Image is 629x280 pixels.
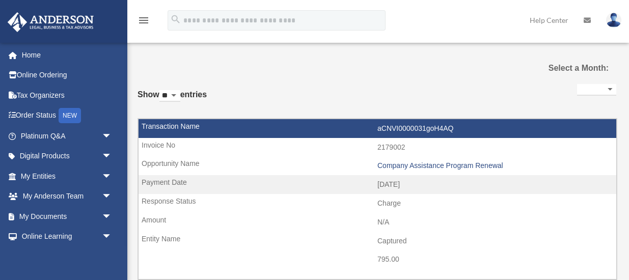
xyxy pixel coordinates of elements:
td: Captured [139,232,616,251]
div: NEW [59,108,81,123]
a: Platinum Q&Aarrow_drop_down [7,126,127,146]
a: My Anderson Teamarrow_drop_down [7,186,127,207]
a: Tax Organizers [7,85,127,105]
span: arrow_drop_down [102,126,122,147]
i: menu [138,14,150,26]
td: 795.00 [139,250,616,269]
td: aCNVI0000031goH4AQ [139,119,616,138]
a: My Entitiesarrow_drop_down [7,166,127,186]
td: N/A [139,213,616,232]
label: Show entries [138,88,207,112]
td: 2179002 [139,138,616,157]
div: Company Assistance Program Renewal [377,161,611,170]
select: Showentries [159,90,180,102]
a: Home [7,45,127,65]
img: Anderson Advisors Platinum Portal [5,12,97,32]
a: menu [138,18,150,26]
span: arrow_drop_down [102,166,122,187]
span: arrow_drop_down [102,186,122,207]
a: Online Ordering [7,65,127,86]
img: User Pic [606,13,621,27]
label: Select a Month: [544,61,609,75]
a: My Documentsarrow_drop_down [7,206,127,227]
span: arrow_drop_down [102,146,122,167]
a: Online Learningarrow_drop_down [7,227,127,247]
a: Order StatusNEW [7,105,127,126]
span: arrow_drop_down [102,227,122,247]
td: [DATE] [139,175,616,194]
span: arrow_drop_down [102,206,122,227]
a: Digital Productsarrow_drop_down [7,146,127,166]
i: search [170,14,181,25]
td: Charge [139,194,616,213]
